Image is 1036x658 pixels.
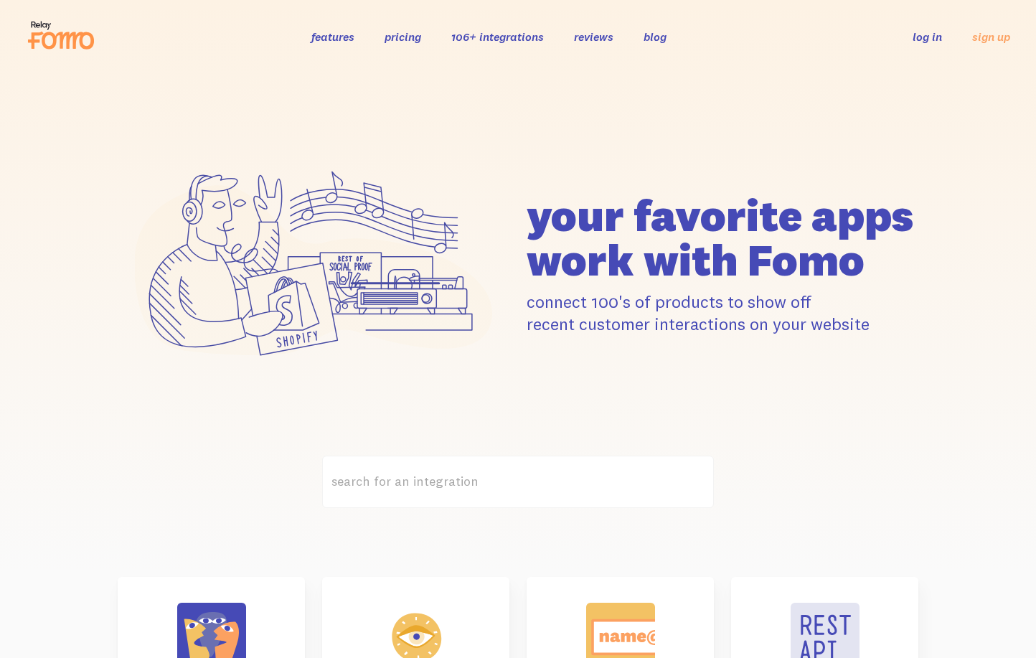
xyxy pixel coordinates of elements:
[913,29,942,44] a: log in
[527,291,918,335] p: connect 100's of products to show off recent customer interactions on your website
[451,29,544,44] a: 106+ integrations
[527,193,918,282] h1: your favorite apps work with Fomo
[385,29,421,44] a: pricing
[322,456,714,508] label: search for an integration
[311,29,354,44] a: features
[574,29,613,44] a: reviews
[972,29,1010,44] a: sign up
[644,29,667,44] a: blog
